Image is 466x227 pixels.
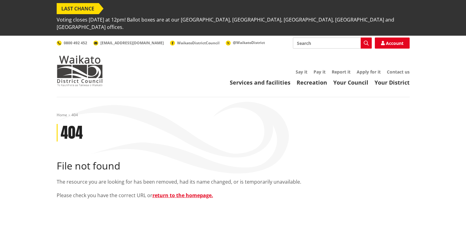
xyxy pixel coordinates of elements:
[57,112,67,117] a: Home
[332,69,351,75] a: Report it
[226,40,265,45] a: @WaikatoDistrict
[297,79,327,86] a: Recreation
[357,69,381,75] a: Apply for it
[177,40,220,46] span: WaikatoDistrictCouncil
[57,40,87,46] a: 0800 492 452
[152,192,213,199] a: return to the homepage.
[71,112,78,117] span: 404
[93,40,164,46] a: [EMAIL_ADDRESS][DOMAIN_NAME]
[57,160,410,172] h2: File not found
[57,3,99,14] span: LAST CHANCE
[100,40,164,46] span: [EMAIL_ADDRESS][DOMAIN_NAME]
[57,113,410,118] nav: breadcrumb
[387,69,410,75] a: Contact us
[314,69,326,75] a: Pay it
[170,40,220,46] a: WaikatoDistrictCouncil
[230,79,290,86] a: Services and facilities
[333,79,368,86] a: Your Council
[375,79,410,86] a: Your District
[64,40,87,46] span: 0800 492 452
[233,40,265,45] span: @WaikatoDistrict
[57,192,410,199] p: Please check you have the correct URL or
[293,38,372,49] input: Search input
[61,124,83,142] h1: 404
[375,38,410,49] a: Account
[296,69,307,75] a: Say it
[57,178,410,185] p: The resource you are looking for has been removed, had its name changed, or is temporarily unavai...
[57,55,103,86] img: Waikato District Council - Te Kaunihera aa Takiwaa o Waikato
[57,14,410,33] span: Voting closes [DATE] at 12pm! Ballot boxes are at our [GEOGRAPHIC_DATA], [GEOGRAPHIC_DATA], [GEOG...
